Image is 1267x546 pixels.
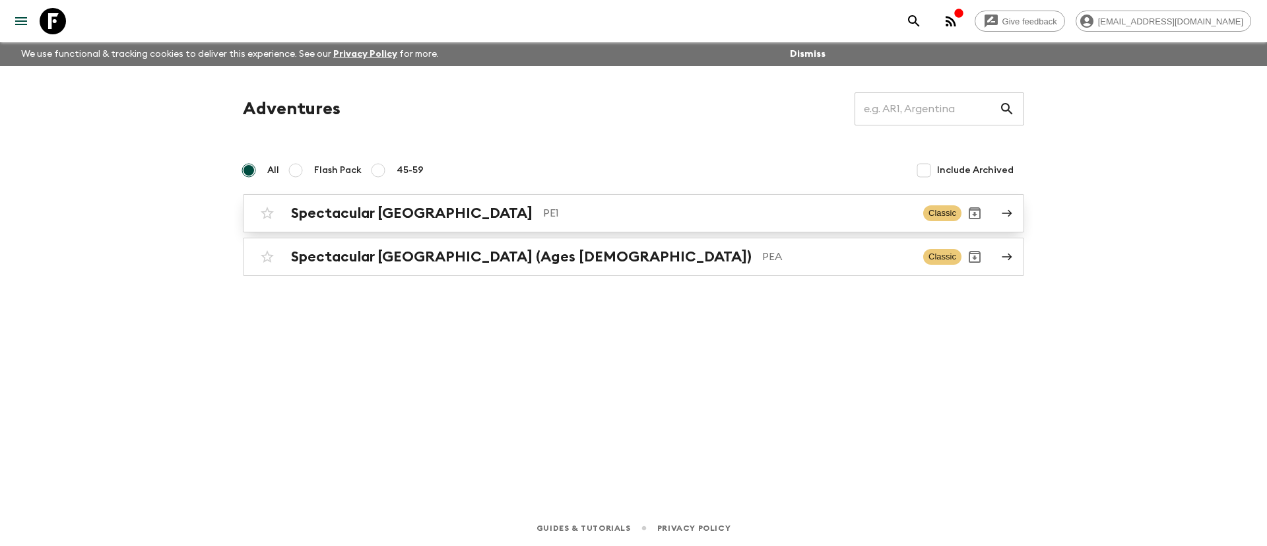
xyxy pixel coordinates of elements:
[1091,17,1251,26] span: [EMAIL_ADDRESS][DOMAIN_NAME]
[923,205,961,221] span: Classic
[787,45,829,63] button: Dismiss
[975,11,1065,32] a: Give feedback
[543,205,913,221] p: PE1
[333,50,397,59] a: Privacy Policy
[536,521,631,535] a: Guides & Tutorials
[243,194,1024,232] a: Spectacular [GEOGRAPHIC_DATA]PE1ClassicArchive
[995,17,1064,26] span: Give feedback
[16,42,444,66] p: We use functional & tracking cookies to deliver this experience. See our for more.
[397,164,424,177] span: 45-59
[267,164,279,177] span: All
[314,164,362,177] span: Flash Pack
[657,521,731,535] a: Privacy Policy
[243,238,1024,276] a: Spectacular [GEOGRAPHIC_DATA] (Ages [DEMOGRAPHIC_DATA])PEAClassicArchive
[855,90,999,127] input: e.g. AR1, Argentina
[961,244,988,270] button: Archive
[243,96,341,122] h1: Adventures
[1076,11,1251,32] div: [EMAIL_ADDRESS][DOMAIN_NAME]
[8,8,34,34] button: menu
[923,249,961,265] span: Classic
[937,164,1014,177] span: Include Archived
[291,205,533,222] h2: Spectacular [GEOGRAPHIC_DATA]
[291,248,752,265] h2: Spectacular [GEOGRAPHIC_DATA] (Ages [DEMOGRAPHIC_DATA])
[961,200,988,226] button: Archive
[901,8,927,34] button: search adventures
[762,249,913,265] p: PEA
